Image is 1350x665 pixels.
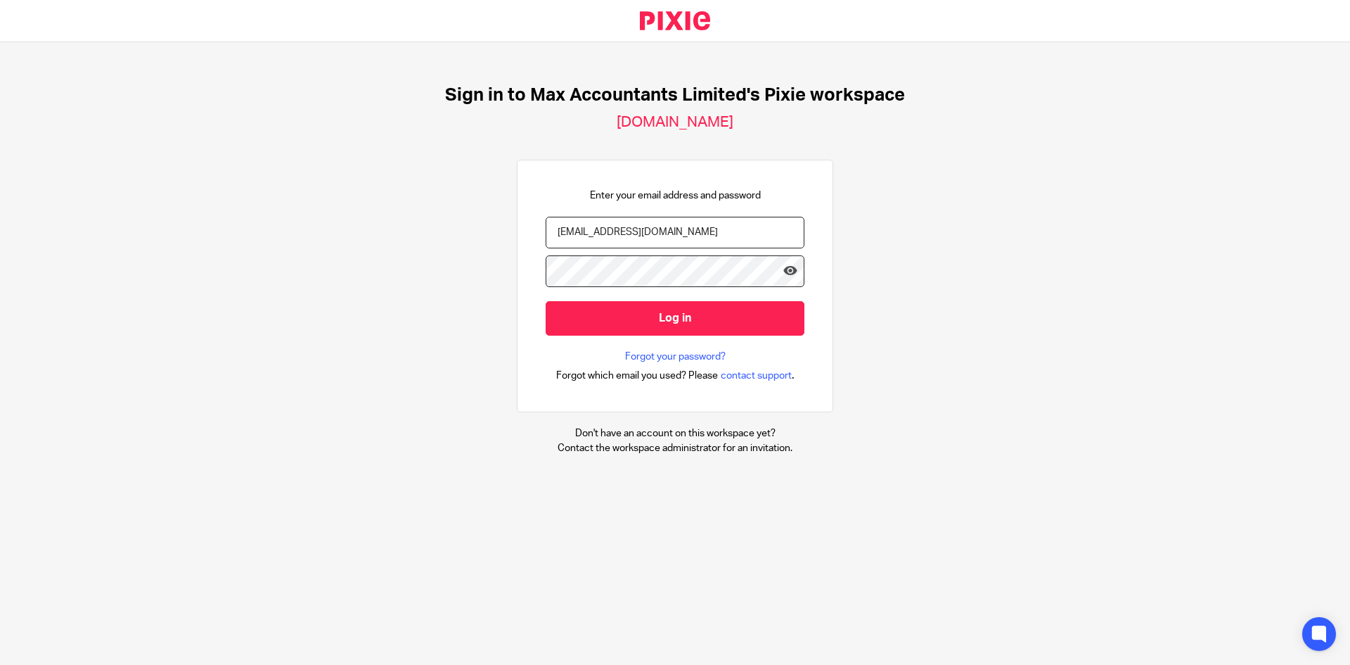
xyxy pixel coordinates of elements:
[558,441,792,455] p: Contact the workspace administrator for an invitation.
[558,426,792,441] p: Don't have an account on this workspace yet?
[556,367,795,384] div: .
[590,189,761,203] p: Enter your email address and password
[546,301,804,336] input: Log in
[625,350,726,364] a: Forgot your password?
[556,369,718,383] span: Forgot which email you used? Please
[546,217,804,248] input: name@example.com
[721,369,792,383] span: contact support
[617,113,733,132] h2: [DOMAIN_NAME]
[445,84,905,106] h1: Sign in to Max Accountants Limited's Pixie workspace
